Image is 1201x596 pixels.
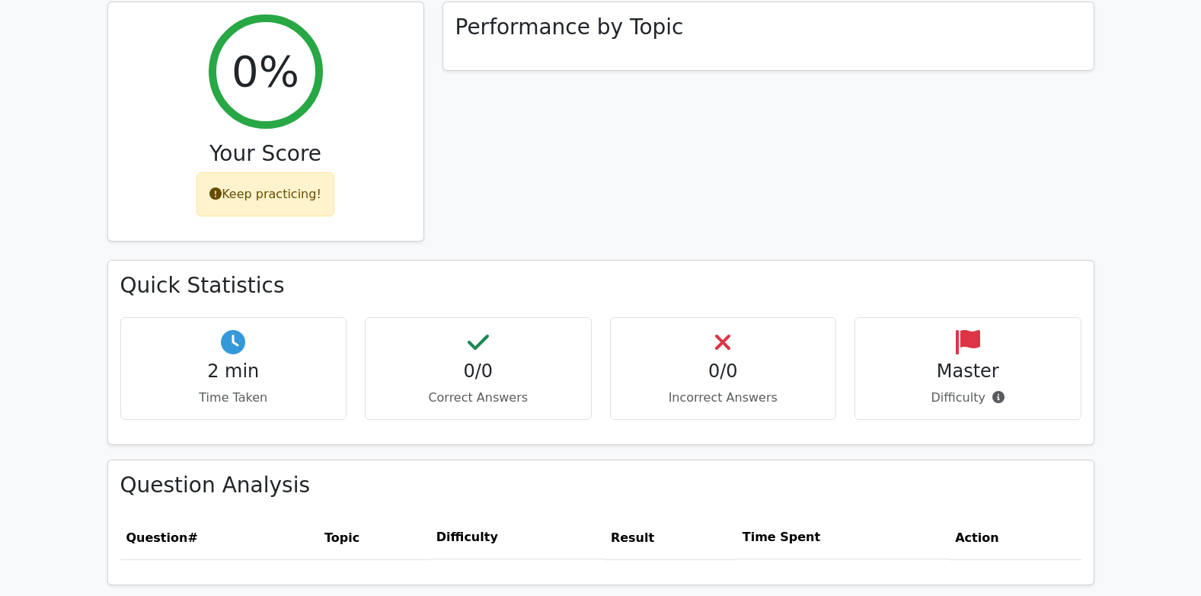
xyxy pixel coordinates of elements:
h4: 2 min [133,360,334,383]
h3: Question Analysis [120,473,1081,498]
h4: Master [867,360,1068,383]
h4: 0/0 [378,360,579,383]
p: Correct Answers [378,389,579,407]
h3: Your Score [120,141,411,167]
h3: Performance by Topic [455,14,684,40]
div: Keep practicing! [196,172,334,216]
p: Time Taken [133,389,334,407]
th: Time Spent [736,516,949,559]
h2: 0% [232,46,299,97]
th: Action [949,516,1081,559]
p: Incorrect Answers [623,389,824,407]
th: Topic [318,516,430,559]
th: Difficulty [430,516,605,559]
h3: Quick Statistics [120,273,1081,299]
th: # [120,516,318,559]
th: Result [605,516,736,559]
span: Question [126,530,188,545]
p: Difficulty [867,389,1068,407]
h4: 0/0 [623,360,824,383]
